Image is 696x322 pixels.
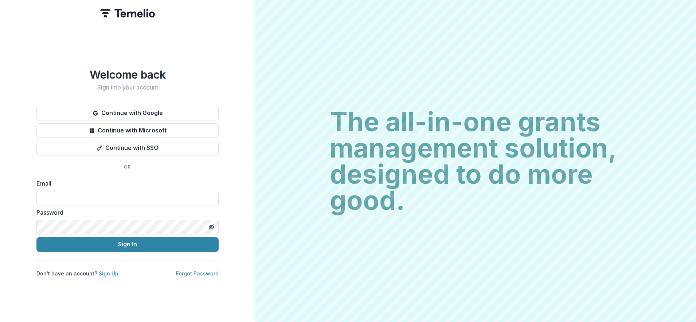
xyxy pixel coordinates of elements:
button: Continue with SSO [36,141,219,155]
button: Continue with Google [36,106,219,120]
label: Password [36,208,214,217]
p: Don't have an account? [36,270,118,277]
a: Forgot Password [176,270,219,277]
label: Email [36,179,214,188]
button: Sign In [36,237,219,252]
h1: Welcome back [36,68,219,81]
a: Sign Up [99,270,118,277]
img: Temelio [100,9,155,17]
button: Continue with Microsoft [36,123,219,138]
button: Toggle password visibility [206,221,217,233]
h2: Sign into your account [36,84,219,91]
